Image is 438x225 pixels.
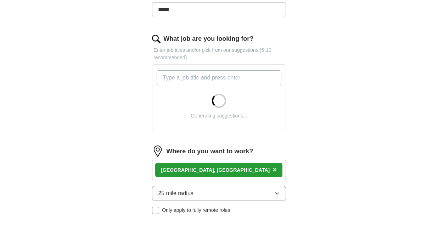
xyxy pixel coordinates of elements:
img: location.png [152,146,163,157]
span: Only apply to fully remote roles [162,207,230,214]
span: × [273,166,277,174]
div: Generating suggestions... [191,112,247,120]
button: 25 mile radius [152,186,286,201]
div: [GEOGRAPHIC_DATA], [GEOGRAPHIC_DATA] [161,166,270,174]
label: What job are you looking for? [163,34,253,44]
button: × [273,165,277,175]
input: Only apply to fully remote roles [152,207,159,214]
label: Where do you want to work? [166,147,253,156]
input: Type a job title and press enter [157,70,281,85]
span: 25 mile radius [158,189,193,198]
img: search.png [152,35,161,43]
p: Enter job titles and/or pick from our suggestions (6-10 recommended) [152,46,286,61]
